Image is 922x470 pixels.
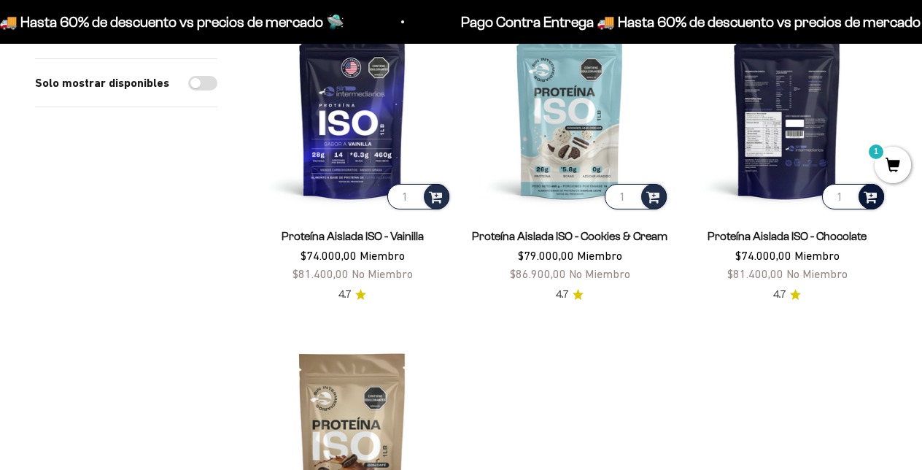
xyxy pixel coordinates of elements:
a: 4.74.7 de 5.0 estrellas [338,287,366,303]
span: Miembro [360,249,405,262]
a: Proteína Aislada ISO - Vainilla [282,230,424,242]
a: Proteína Aislada ISO - Cookies & Cream [472,230,667,242]
span: 4.7 [338,287,351,303]
span: $74.000,00 [735,249,791,262]
a: Proteína Aislada ISO - Chocolate [708,230,867,242]
a: 4.74.7 de 5.0 estrellas [773,287,801,303]
a: 4.74.7 de 5.0 estrellas [556,287,584,303]
span: 4.7 [773,287,786,303]
span: No Miembro [786,267,848,280]
mark: 1 [867,143,885,161]
span: No Miembro [352,267,413,280]
span: 4.7 [556,287,568,303]
span: Miembro [577,249,622,262]
span: $74.000,00 [301,249,357,262]
span: $79.000,00 [518,249,574,262]
span: $81.400,00 [293,267,349,280]
label: Solo mostrar disponibles [35,74,169,93]
span: Miembro [794,249,840,262]
a: 1 [875,158,911,174]
img: Proteína Aislada ISO - Chocolate [687,12,887,212]
span: $81.400,00 [727,267,783,280]
span: $86.900,00 [510,267,566,280]
span: No Miembro [569,267,630,280]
